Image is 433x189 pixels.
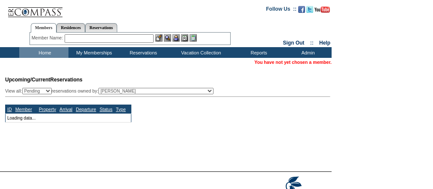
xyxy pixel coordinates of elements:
img: b_edit.gif [155,34,163,42]
a: ID [7,107,12,112]
td: Reservations [118,47,167,58]
img: Impersonate [172,34,180,42]
td: Loading data... [6,114,131,122]
img: b_calculator.gif [190,34,197,42]
a: Subscribe to our YouTube Channel [314,9,330,14]
a: Reservations [85,23,117,32]
td: Follow Us :: [266,5,297,15]
a: Help [319,40,330,46]
a: Members [31,23,57,33]
td: My Memberships [68,47,118,58]
img: Subscribe to our YouTube Channel [314,6,330,13]
a: Departure [76,107,96,112]
img: Reservations [181,34,188,42]
td: Vacation Collection [167,47,233,58]
a: Sign Out [283,40,304,46]
a: Status [100,107,113,112]
img: Follow us on Twitter [306,6,313,13]
span: Upcoming/Current [5,77,50,83]
div: Member Name: [32,34,65,42]
span: Reservations [5,77,83,83]
div: View all: reservations owned by: [5,88,217,94]
td: Admin [282,47,332,58]
a: Type [116,107,126,112]
img: Become our fan on Facebook [298,6,305,13]
span: You have not yet chosen a member. [255,60,332,65]
a: Become our fan on Facebook [298,9,305,14]
a: Follow us on Twitter [306,9,313,14]
a: Property [39,107,56,112]
a: Arrival [59,107,72,112]
a: Residences [56,23,85,32]
td: Reports [233,47,282,58]
img: View [164,34,171,42]
span: :: [310,40,314,46]
a: Member [15,107,32,112]
td: Home [19,47,68,58]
